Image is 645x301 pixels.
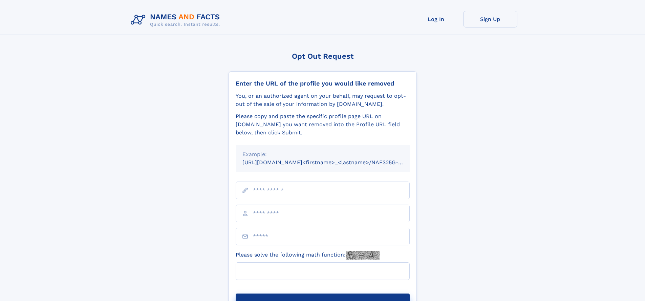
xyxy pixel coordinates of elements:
[236,80,410,87] div: Enter the URL of the profile you would like removed
[242,150,403,158] div: Example:
[409,11,463,27] a: Log In
[236,112,410,137] div: Please copy and paste the specific profile page URL on [DOMAIN_NAME] you want removed into the Pr...
[463,11,517,27] a: Sign Up
[128,11,225,29] img: Logo Names and Facts
[236,251,380,260] label: Please solve the following math function:
[242,159,423,166] small: [URL][DOMAIN_NAME]<firstname>_<lastname>/NAF325G-xxxxxxxx
[236,92,410,108] div: You, or an authorized agent on your behalf, may request to opt-out of the sale of your informatio...
[229,52,417,60] div: Opt Out Request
